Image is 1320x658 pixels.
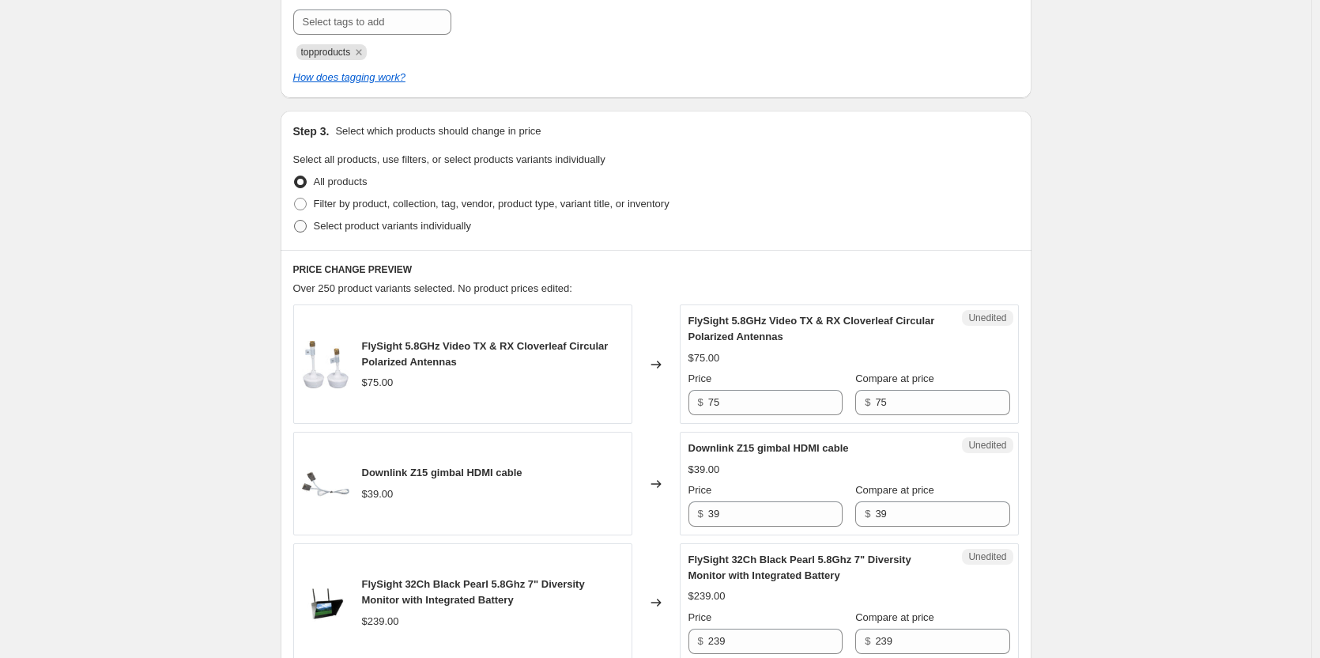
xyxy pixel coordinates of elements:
[688,315,935,342] span: FlySight 5.8GHz Video TX & RX Cloverleaf Circular Polarized Antennas
[968,550,1006,563] span: Unedited
[302,460,349,508] img: dji_cp_al_000017_part_11_z15_gimbal_1080017_80x.jpg
[362,340,609,368] span: FlySight 5.8GHz Video TX & RX Cloverleaf Circular Polarized Antennas
[301,47,351,58] span: topproducts
[688,350,720,366] div: $75.00
[688,462,720,478] div: $39.00
[968,439,1006,452] span: Unedited
[362,614,399,630] div: $239.00
[855,611,934,623] span: Compare at price
[688,442,849,454] span: Downlink Z15 gimbal HDMI cable
[688,372,712,384] span: Price
[293,9,451,35] input: Select tags to add
[698,396,703,408] span: $
[314,176,368,187] span: All products
[855,372,934,384] span: Compare at price
[688,554,911,581] span: FlySight 32Ch Black Pearl 5.8Ghz 7" Diversity Monitor with Integrated Battery
[855,484,934,496] span: Compare at price
[293,71,405,83] a: How does tagging work?
[362,486,394,502] div: $39.00
[698,508,703,520] span: $
[362,578,585,606] span: FlySight 32Ch Black Pearl 5.8Ghz 7" Diversity Monitor with Integrated Battery
[362,467,522,478] span: Downlink Z15 gimbal HDMI cable
[688,588,726,604] div: $239.00
[293,263,1019,276] h6: PRICE CHANGE PREVIEW
[688,484,712,496] span: Price
[302,341,349,388] img: 999703_80x.jpg
[314,220,471,232] span: Select product variants individually
[314,198,669,210] span: Filter by product, collection, tag, vendor, product type, variant title, or inventory
[968,312,1006,324] span: Unedited
[865,508,870,520] span: $
[362,375,394,391] div: $75.00
[698,635,703,647] span: $
[293,123,330,139] h2: Step 3.
[688,611,712,623] span: Price
[865,396,870,408] span: $
[302,579,349,626] img: 31r3wva2s2l_1_80x.jpg
[335,123,541,139] p: Select which products should change in price
[352,45,366,59] button: Remove topproducts
[293,282,572,294] span: Over 250 product variants selected. No product prices edited:
[865,635,870,647] span: $
[293,153,605,165] span: Select all products, use filters, or select products variants individually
